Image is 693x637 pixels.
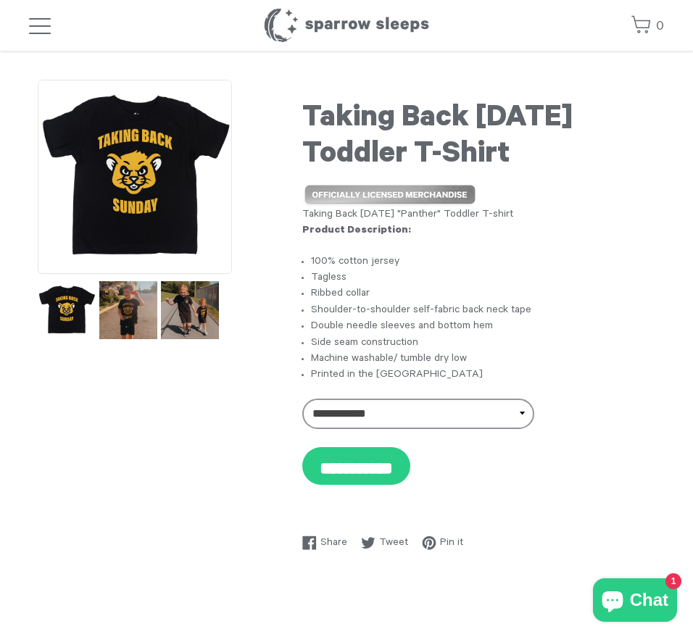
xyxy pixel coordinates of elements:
li: Double needle sleeves and bottom hem [311,319,655,335]
span: Tagless [311,272,346,284]
inbox-online-store-chat: Shopify online store chat [589,578,681,625]
img: Taking Back Sunday Toddler T-Shirt [38,281,96,339]
a: 0 [631,11,664,42]
span: Printed in the [GEOGRAPHIC_DATA] [311,370,483,381]
img: Taking Back Sunday Toddler T-Shirt [38,80,232,274]
li: Ribbed collar [311,286,655,302]
li: Machine washable/ tumble dry low [311,351,655,367]
span: Tweet [379,536,408,551]
span: Pin it [440,536,463,551]
div: Taking Back [DATE] "Panther" Toddler T-shirt [302,207,655,223]
span: 100% cotton jersey [311,257,399,268]
li: Shoulder-to-shoulder self-fabric back neck tape [311,303,655,319]
li: Side seam construction [311,336,655,351]
h1: Taking Back [DATE] Toddler T-Shirt [302,102,655,175]
span: Share [320,536,347,551]
strong: Product Description: [302,225,411,237]
img: Taking Back Sunday Toddler T-Shirt [161,281,219,339]
img: Taking Back Sunday Toddler T-Shirt [99,281,157,339]
h1: Sparrow Sleeps [263,7,430,43]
